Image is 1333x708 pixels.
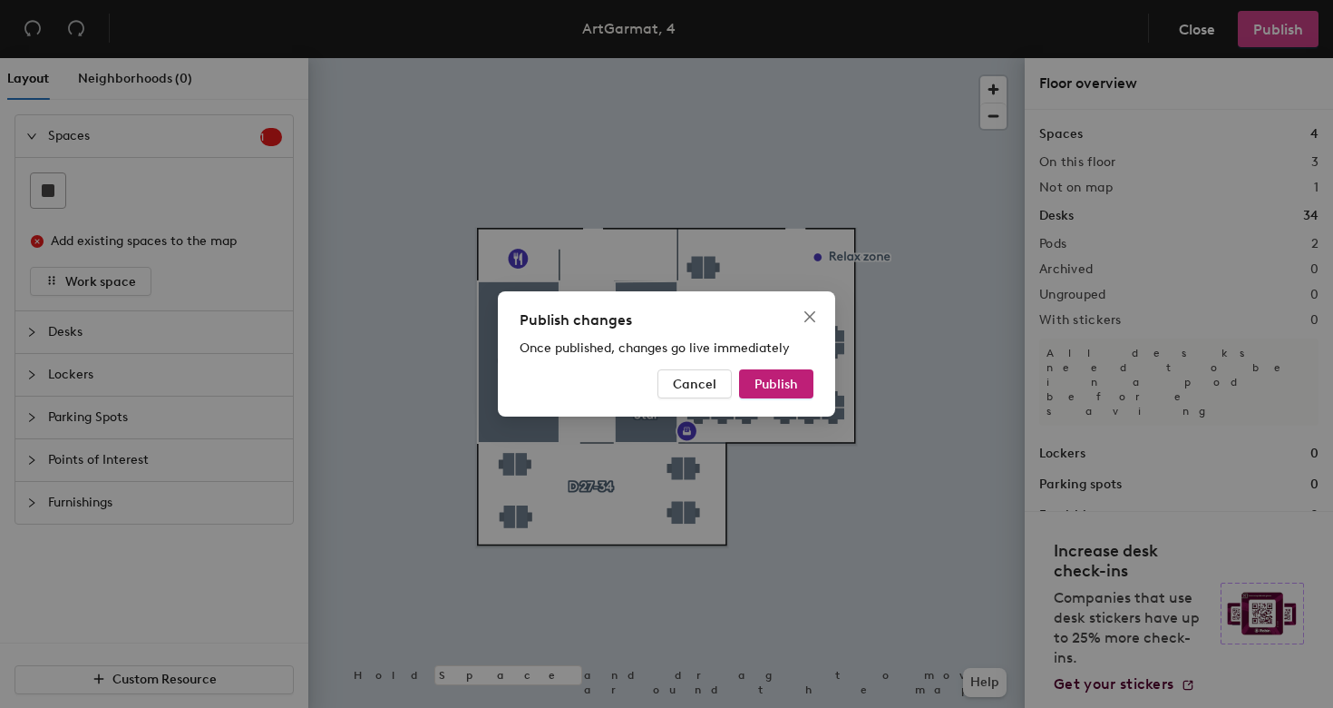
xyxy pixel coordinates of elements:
[657,369,732,398] button: Cancel
[795,302,824,331] button: Close
[739,369,813,398] button: Publish
[520,310,813,331] div: Publish changes
[795,310,824,324] span: Close
[520,340,790,356] span: Once published, changes go live immediately
[803,310,817,324] span: close
[673,377,716,392] span: Cancel
[754,377,798,392] span: Publish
